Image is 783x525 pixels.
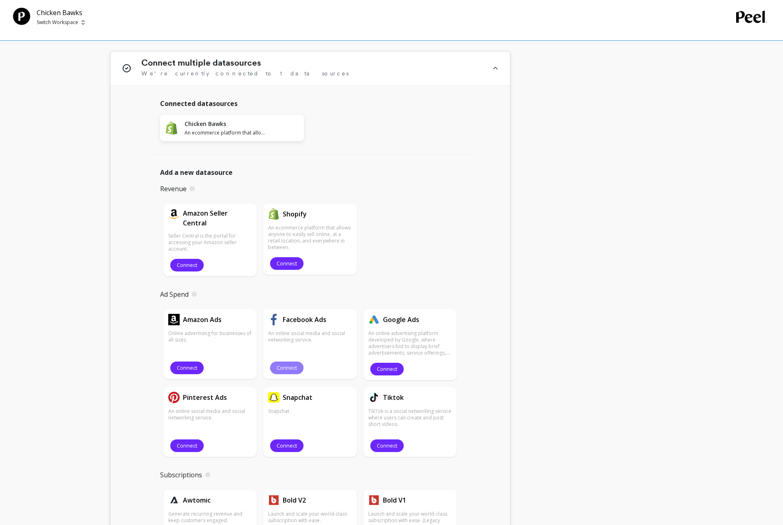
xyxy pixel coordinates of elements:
[168,233,252,252] p: Seller Central is the portal for accessing your Amazon seller account.
[383,495,406,505] h1: Bold V1
[183,208,252,228] h1: Amazon Seller Central
[141,58,261,68] h1: Connect multiple datasources
[13,8,30,25] img: Team Profile
[165,121,178,135] img: api.shopify.svg
[270,362,304,374] button: Connect
[168,494,180,506] img: api.awtomic.svg
[168,511,252,524] p: Generate recurring revenue and keep customers engaged.
[268,408,352,415] p: Snapchat
[185,120,266,128] h1: Chicken Bawks
[160,470,202,480] p: Subscriptions
[185,130,266,136] span: An ecommerce platform that allows anyone to easily sell online, at a retail location, and everywh...
[368,314,380,325] img: api.google.svg
[283,209,307,219] h1: Shopify
[383,315,419,324] h1: Google Ads
[37,19,78,26] p: Switch Workspace
[168,392,180,403] img: api.pinterest.svg
[168,408,252,421] p: An online social media and social networking service.
[370,439,404,452] button: Connect
[168,314,180,325] img: api.amazonads.svg
[37,8,85,18] p: Chicken Bawks
[160,289,189,299] p: Ad Spend
[368,494,380,506] img: api.boldone.svg
[141,69,349,77] span: We're currently connected to 1 data sources
[168,330,252,343] p: Online advertising for businesses of all sizes
[268,511,352,524] p: Launch and scale your world-class subscription with ease.
[370,363,404,375] button: Connect
[377,442,397,450] span: Connect
[377,365,397,373] span: Connect
[277,442,297,450] span: Connect
[177,364,197,372] span: Connect
[270,257,304,270] button: Connect
[183,393,227,402] h1: Pinterest Ads
[283,315,326,324] h1: Facebook Ads
[170,439,204,452] button: Connect
[183,495,211,505] h1: Awtomic
[170,259,204,271] button: Connect
[268,392,279,403] img: api.snapchat.svg
[277,260,297,267] span: Connect
[283,495,306,505] h1: Bold V2
[368,330,452,356] p: An online advertising platform developed by Google, where advertisers bid to display brief advert...
[268,330,352,343] p: An online social media and social networking service.
[177,261,197,269] span: Connect
[168,208,180,220] img: api.amazon.svg
[268,494,279,506] img: api.bold.svg
[268,225,352,251] p: An ecommerce platform that allows anyone to easily sell online, at a retail location, and everywh...
[268,314,279,325] img: api.fb.svg
[383,393,404,402] h1: Tiktok
[177,442,197,450] span: Connect
[368,408,452,428] p: TikTok is a social networking service where users can create and post short videos.
[170,362,204,374] button: Connect
[368,392,380,403] img: api.tiktok.svg
[81,19,85,26] img: picker
[183,315,222,324] h1: Amazon Ads
[160,168,233,177] span: Add a new datasource
[268,208,279,220] img: api.shopify.svg
[270,439,304,452] button: Connect
[283,393,312,402] h1: Snapchat
[277,364,297,372] span: Connect
[160,184,187,194] p: Revenue
[160,99,238,108] span: Connected datasources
